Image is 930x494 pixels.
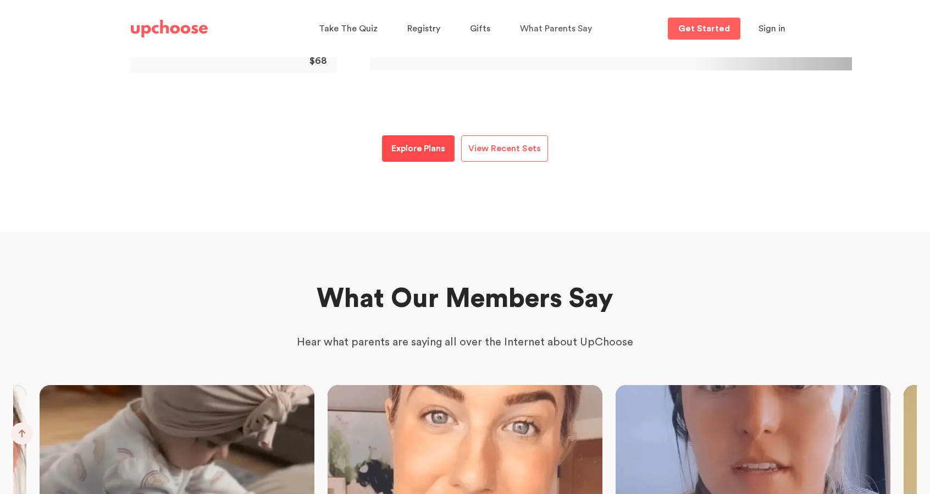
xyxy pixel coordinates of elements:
span: What Parents Say [520,24,592,33]
a: Get Started [668,18,740,40]
button: Sign in [745,18,799,40]
p: Hear what parents are saying all over the Internet about UpChoose [256,333,674,351]
img: UpChoose [131,20,208,37]
p: Get Started [678,24,730,33]
span: Sign in [759,24,785,33]
a: Gifts [470,18,494,40]
a: What Parents Say [520,18,595,40]
p: Explore Plans [391,142,445,155]
p: $68 [309,56,327,65]
span: Take The Quiz [319,24,378,33]
a: Explore Plans [382,135,455,162]
a: UpChoose [131,18,208,40]
a: Registry [407,18,444,40]
a: Take The Quiz [319,18,381,40]
span: Gifts [470,24,490,33]
h2: What Our Members Say [241,282,689,317]
a: View Recent Sets [461,135,548,162]
span: View Recent Sets [468,144,541,153]
span: Registry [407,24,440,33]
